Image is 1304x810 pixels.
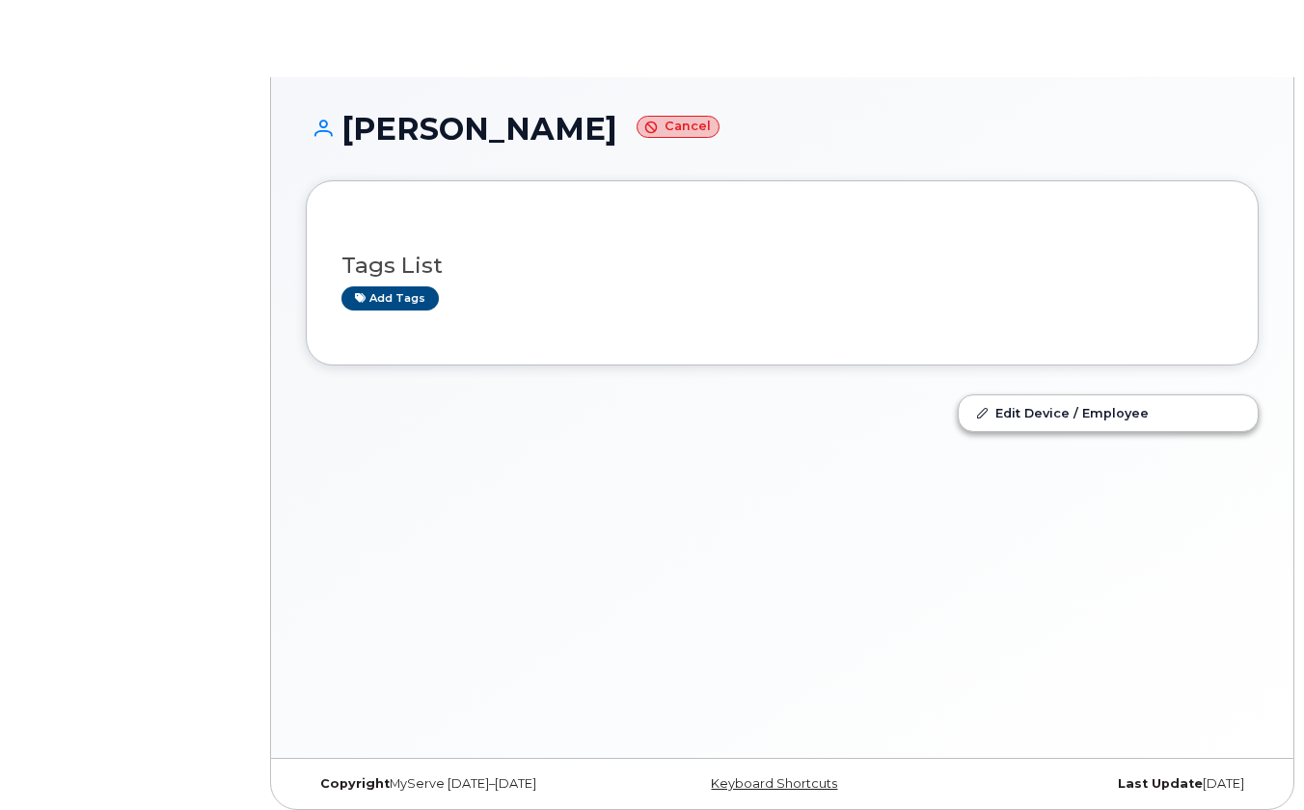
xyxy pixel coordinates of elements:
[1118,776,1203,791] strong: Last Update
[637,116,720,138] small: Cancel
[306,112,1259,146] h1: [PERSON_NAME]
[320,776,390,791] strong: Copyright
[341,254,1223,278] h3: Tags List
[941,776,1259,792] div: [DATE]
[341,286,439,310] a: Add tags
[306,776,623,792] div: MyServe [DATE]–[DATE]
[711,776,837,791] a: Keyboard Shortcuts
[959,395,1258,430] a: Edit Device / Employee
